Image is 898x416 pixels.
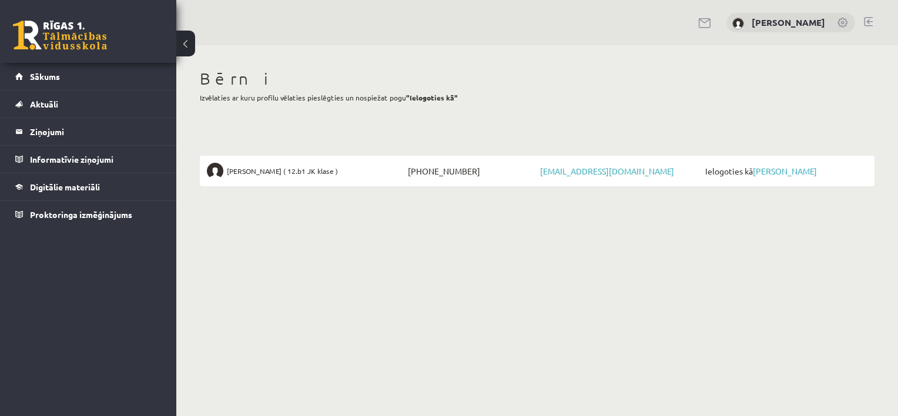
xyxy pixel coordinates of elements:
a: Rīgas 1. Tālmācības vidusskola [13,21,107,50]
a: Ziņojumi [15,118,162,145]
img: Robijs Cabuls [207,163,223,179]
a: Digitālie materiāli [15,173,162,200]
legend: Ziņojumi [30,118,162,145]
a: [EMAIL_ADDRESS][DOMAIN_NAME] [540,166,674,176]
span: Ielogoties kā [702,163,867,179]
a: [PERSON_NAME] [752,16,825,28]
span: Sākums [30,71,60,82]
a: [PERSON_NAME] [753,166,817,176]
img: Skaidrīte Deksne [732,18,744,29]
legend: Informatīvie ziņojumi [30,146,162,173]
span: Proktoringa izmēģinājums [30,209,132,220]
a: Aktuāli [15,90,162,118]
b: "Ielogoties kā" [406,93,458,102]
span: [PERSON_NAME] ( 12.b1 JK klase ) [227,163,338,179]
span: Aktuāli [30,99,58,109]
h1: Bērni [200,69,874,89]
a: Informatīvie ziņojumi [15,146,162,173]
a: Sākums [15,63,162,90]
span: Digitālie materiāli [30,182,100,192]
span: [PHONE_NUMBER] [405,163,537,179]
p: Izvēlaties ar kuru profilu vēlaties pieslēgties un nospiežat pogu [200,92,874,103]
a: Proktoringa izmēģinājums [15,201,162,228]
